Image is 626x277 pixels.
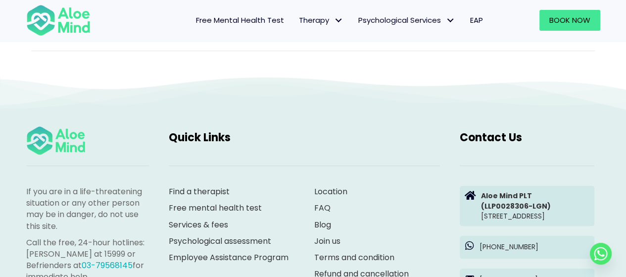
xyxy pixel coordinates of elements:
img: Aloe mind Logo [26,125,86,156]
a: [PHONE_NUMBER] [460,236,594,259]
a: Join us [314,235,340,247]
a: Services & fees [169,219,228,230]
a: Psychological ServicesPsychological Services: submenu [351,10,463,31]
a: EAP [463,10,490,31]
span: Psychological Services [358,15,455,25]
a: Employee Assistance Program [169,252,289,263]
a: Free Mental Health Test [189,10,291,31]
a: Blog [314,219,331,230]
span: Quick Links [169,130,231,145]
span: Contact Us [460,130,522,145]
nav: Menu [103,10,490,31]
span: Therapy: submenu [332,13,346,28]
a: Whatsapp [590,243,612,265]
p: If you are in a life-threatening situation or any other person may be in danger, do not use this ... [26,186,149,232]
a: Aloe Mind PLT(LLP0028306-LGN)[STREET_ADDRESS] [460,186,594,226]
p: [PHONE_NUMBER] [480,242,589,252]
span: Book Now [549,15,590,25]
a: 03-79568145 [82,260,133,271]
a: Free mental health test [169,202,262,214]
a: Psychological assessment [169,235,271,247]
a: Find a therapist [169,186,230,197]
strong: (LLP0028306-LGN) [481,201,551,211]
a: Location [314,186,347,197]
strong: Aloe Mind PLT [481,191,532,201]
a: Terms and condition [314,252,394,263]
a: TherapyTherapy: submenu [291,10,351,31]
a: Book Now [539,10,600,31]
a: FAQ [314,202,331,214]
span: Therapy [299,15,343,25]
span: Psychological Services: submenu [443,13,458,28]
img: Aloe mind Logo [26,4,91,37]
span: Free Mental Health Test [196,15,284,25]
p: [STREET_ADDRESS] [481,191,589,221]
span: EAP [470,15,483,25]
